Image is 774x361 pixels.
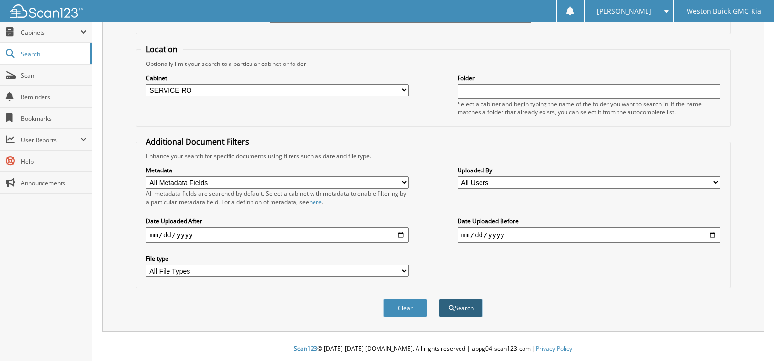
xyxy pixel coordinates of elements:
[21,50,85,58] span: Search
[92,337,774,361] div: © [DATE]-[DATE] [DOMAIN_NAME]. All rights reserved | appg04-scan123-com |
[687,8,761,14] span: Weston Buick-GMC-Kia
[21,28,80,37] span: Cabinets
[141,60,725,68] div: Optionally limit your search to a particular cabinet or folder
[146,74,409,82] label: Cabinet
[146,217,409,225] label: Date Uploaded After
[141,44,183,55] legend: Location
[309,198,322,206] a: here
[10,4,83,18] img: scan123-logo-white.svg
[294,344,317,353] span: Scan123
[146,227,409,243] input: start
[146,255,409,263] label: File type
[141,152,725,160] div: Enhance your search for specific documents using filters such as date and file type.
[21,93,87,101] span: Reminders
[458,227,720,243] input: end
[146,166,409,174] label: Metadata
[146,190,409,206] div: All metadata fields are searched by default. Select a cabinet with metadata to enable filtering b...
[458,217,720,225] label: Date Uploaded Before
[536,344,572,353] a: Privacy Policy
[21,114,87,123] span: Bookmarks
[21,157,87,166] span: Help
[458,100,720,116] div: Select a cabinet and begin typing the name of the folder you want to search in. If the name match...
[383,299,427,317] button: Clear
[597,8,651,14] span: [PERSON_NAME]
[439,299,483,317] button: Search
[21,136,80,144] span: User Reports
[21,71,87,80] span: Scan
[21,179,87,187] span: Announcements
[141,136,254,147] legend: Additional Document Filters
[458,74,720,82] label: Folder
[458,166,720,174] label: Uploaded By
